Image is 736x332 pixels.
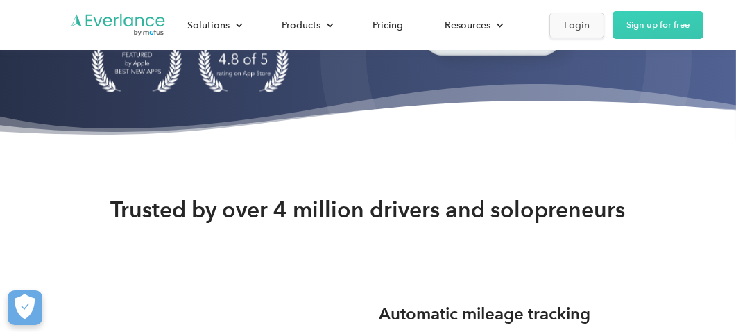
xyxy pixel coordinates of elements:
div: Resources [431,13,515,38]
a: Pricing [359,13,417,38]
strong: Trusted by over 4 million drivers and solopreneurs [111,196,626,224]
div: Solutions [187,17,230,34]
div: Resources [445,17,490,34]
div: Products [282,17,320,34]
div: Solutions [173,13,254,38]
div: Login [564,17,590,34]
img: 4.9 out of 5 stars on the app store [198,46,289,92]
a: Go to homepage [70,13,166,38]
button: Cookies Settings [8,290,42,325]
img: Badge for Featured by Apple Best New Apps [92,46,182,92]
a: Sign up for free [613,11,703,39]
a: Login [549,13,604,38]
h3: Automatic mileage tracking [379,301,591,326]
div: Pricing [373,17,403,34]
div: Products [268,13,345,38]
